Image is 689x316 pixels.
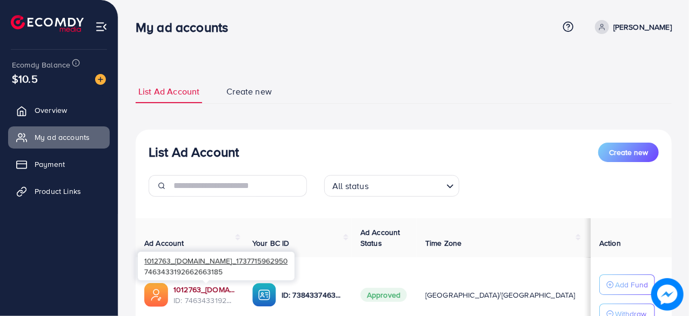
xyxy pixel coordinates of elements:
span: 1012763_[DOMAIN_NAME]_1737715962950 [144,256,287,266]
img: ic-ba-acc.ded83a64.svg [252,283,276,307]
a: Overview [8,99,110,121]
h3: List Ad Account [149,144,239,160]
p: ID: 7384337463998906369 [282,288,343,301]
span: Time Zone [425,238,461,248]
a: Product Links [8,180,110,202]
span: Action [599,238,621,248]
span: ID: 7463433192662663185 [173,295,235,306]
a: 1012763_[DOMAIN_NAME]_1737715962950 [173,284,235,295]
span: Ad Account Status [360,227,400,248]
h3: My ad accounts [136,19,237,35]
span: Your BC ID [252,238,290,248]
p: Add Fund [615,278,648,291]
span: List Ad Account [138,85,199,98]
span: Create new [609,147,648,158]
span: Payment [35,159,65,170]
span: Ad Account [144,238,184,248]
a: [PERSON_NAME] [591,20,672,34]
span: Ecomdy Balance [12,59,70,70]
span: $10.5 [12,71,38,86]
p: [PERSON_NAME] [613,21,672,33]
img: image [95,74,106,85]
span: [GEOGRAPHIC_DATA]/[GEOGRAPHIC_DATA] [425,290,576,300]
div: Search for option [324,175,459,197]
img: logo [11,15,84,32]
span: All status [330,178,371,194]
button: Add Fund [599,274,655,295]
span: Product Links [35,186,81,197]
span: Overview [35,105,67,116]
span: Approved [360,288,407,302]
img: menu [95,21,108,33]
a: Payment [8,153,110,175]
a: My ad accounts [8,126,110,148]
input: Search for option [372,176,442,194]
span: My ad accounts [35,132,90,143]
img: ic-ads-acc.e4c84228.svg [144,283,168,307]
img: image [651,278,684,311]
div: 7463433192662663185 [138,252,295,280]
span: Create new [226,85,272,98]
button: Create new [598,143,659,162]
